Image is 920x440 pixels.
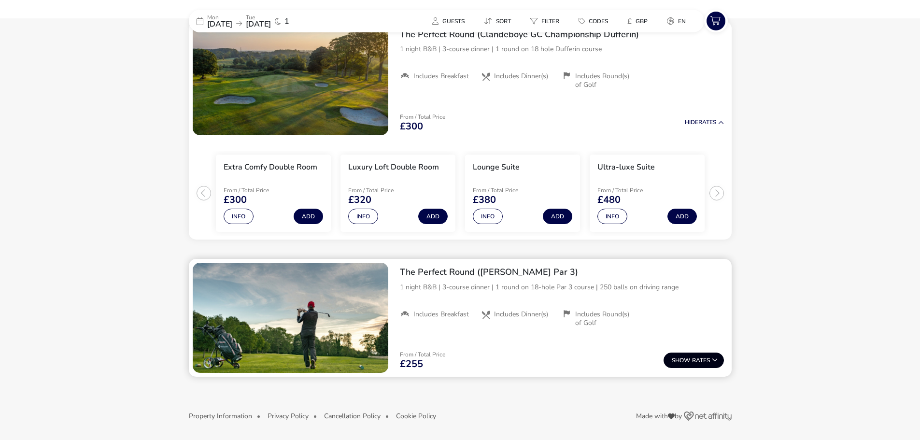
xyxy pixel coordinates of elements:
button: Property Information [189,412,252,420]
span: Codes [589,17,608,25]
span: GBP [636,17,648,25]
button: Info [224,209,254,224]
span: Made with by [636,413,682,420]
button: Add [543,209,572,224]
button: Add [418,209,448,224]
span: £380 [473,195,496,205]
span: Show [672,357,692,364]
swiper-slide: 1 / 4 [211,151,336,236]
span: 1 [284,17,289,25]
naf-pibe-menu-bar-item: £GBP [620,14,659,28]
swiper-slide: 4 / 4 [585,151,709,236]
naf-pibe-menu-bar-item: Filter [523,14,571,28]
naf-pibe-menu-bar-item: Codes [571,14,620,28]
p: Mon [207,14,232,20]
p: From / Total Price [348,187,417,193]
span: £255 [400,359,423,369]
span: Includes Breakfast [413,310,469,319]
h3: Ultra-luxe Suite [597,162,655,172]
naf-pibe-menu-bar-item: en [659,14,697,28]
p: From / Total Price [400,352,445,357]
button: Add [294,209,323,224]
h3: Luxury Loft Double Room [348,162,439,172]
button: HideRates [685,119,724,126]
naf-pibe-menu-bar-item: Guests [425,14,476,28]
button: Cookie Policy [396,412,436,420]
p: 1 night B&B | 3-course dinner | 1 round on 18 hole Dufferin course [400,44,724,54]
naf-pibe-menu-bar-item: Sort [476,14,523,28]
span: £320 [348,195,371,205]
button: £GBP [620,14,655,28]
swiper-slide: 3 / 4 [460,151,585,236]
h3: Extra Comfy Double Room [224,162,317,172]
div: The Perfect Round (Clandeboye GC Championship Dufferin)1 night B&B | 3-course dinner | 1 round on... [392,21,732,98]
div: The Perfect Round ([PERSON_NAME] Par 3)1 night B&B | 3-course dinner | 1 round on 18-hole Par 3 c... [392,259,732,335]
p: From / Total Price [400,114,445,120]
p: 1 night B&B | 3-course dinner | 1 round on 18-hole Par 3 course | 250 balls on driving range [400,282,724,292]
button: Cancellation Policy [324,412,381,420]
span: Includes Dinner(s) [494,310,548,319]
span: Sort [496,17,511,25]
span: Hide [685,118,698,126]
span: £300 [224,195,247,205]
span: [DATE] [207,19,232,29]
p: Tue [246,14,271,20]
span: £480 [597,195,621,205]
swiper-slide: 1 / 1 [193,263,388,373]
button: ShowRates [664,353,724,368]
p: From / Total Price [597,187,666,193]
p: From / Total Price [224,187,292,193]
span: £300 [400,122,423,131]
p: From / Total Price [473,187,541,193]
button: Info [473,209,503,224]
button: Privacy Policy [268,412,309,420]
swiper-slide: 1 / 1 [193,25,388,135]
button: Sort [476,14,519,28]
span: Includes Round(s) of Golf [575,310,635,327]
button: Guests [425,14,472,28]
button: Add [667,209,697,224]
button: Info [597,209,627,224]
h2: The Perfect Round (Clandeboye GC Championship Dufferin) [400,29,724,40]
swiper-slide: 2 / 4 [336,151,460,236]
div: Mon[DATE]Tue[DATE]1 [189,10,334,32]
span: Guests [442,17,465,25]
span: Includes Dinner(s) [494,72,548,81]
h3: Lounge Suite [473,162,520,172]
button: Filter [523,14,567,28]
span: Filter [541,17,559,25]
button: Codes [571,14,616,28]
h2: The Perfect Round ([PERSON_NAME] Par 3) [400,267,724,278]
span: en [678,17,686,25]
i: £ [627,16,632,26]
button: Info [348,209,378,224]
button: en [659,14,694,28]
span: Includes Round(s) of Golf [575,72,635,89]
span: Includes Breakfast [413,72,469,81]
span: [DATE] [246,19,271,29]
